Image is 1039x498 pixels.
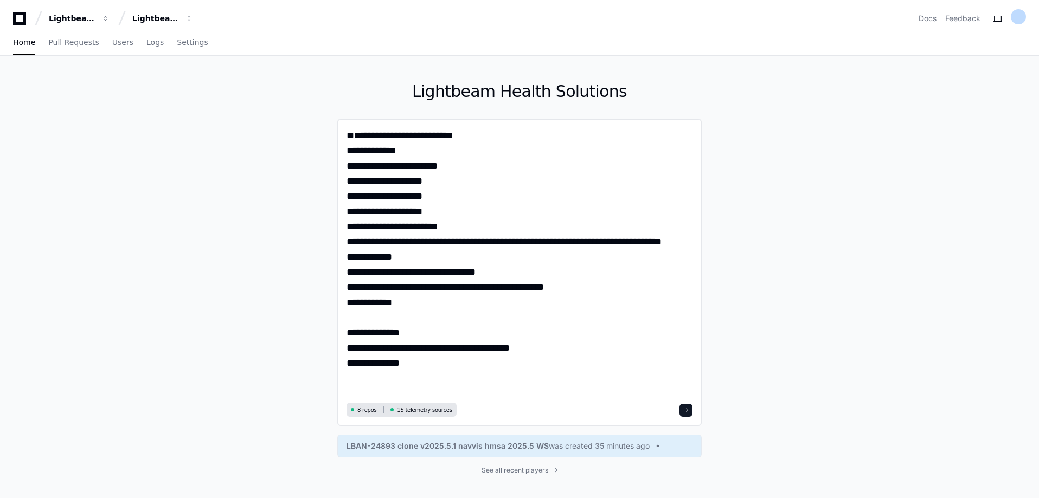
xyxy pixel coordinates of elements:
span: Logs [146,39,164,46]
span: 8 repos [357,406,377,414]
span: 15 telemetry sources [397,406,452,414]
span: See all recent players [482,466,548,475]
div: Lightbeam Health Solutions [132,13,179,24]
a: Settings [177,30,208,55]
span: Settings [177,39,208,46]
a: See all recent players [337,466,702,475]
h1: Lightbeam Health Solutions [337,82,702,101]
button: Feedback [945,13,980,24]
a: LBAN-24893 clone v2025.5.1 navvis hmsa 2025.5 WSwas created 35 minutes ago [347,441,692,451]
a: Logs [146,30,164,55]
button: Lightbeam Health Solutions [128,9,197,28]
span: Pull Requests [48,39,99,46]
a: Users [112,30,133,55]
span: Home [13,39,35,46]
span: was created 35 minutes ago [549,441,650,451]
a: Pull Requests [48,30,99,55]
button: Lightbeam Health [44,9,114,28]
span: Users [112,39,133,46]
a: Home [13,30,35,55]
div: Lightbeam Health [49,13,95,24]
span: LBAN-24893 clone v2025.5.1 navvis hmsa 2025.5 WS [347,441,549,451]
a: Docs [919,13,937,24]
